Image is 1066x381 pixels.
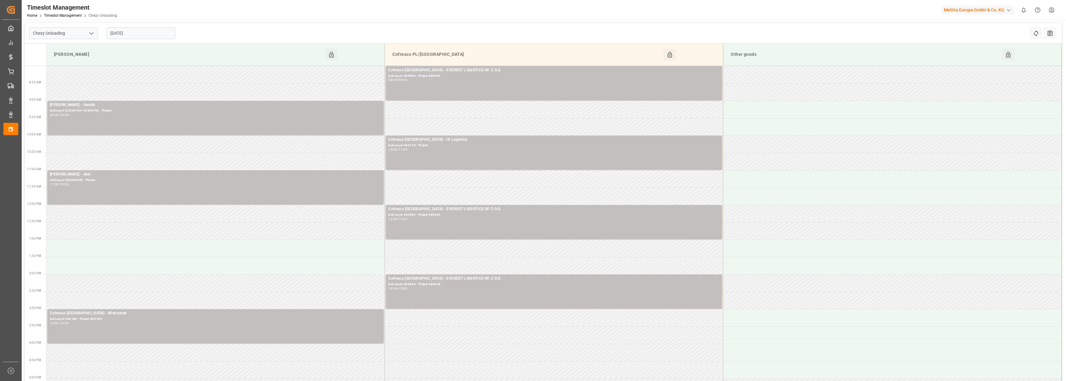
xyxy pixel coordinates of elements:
div: - [59,322,60,325]
div: 16:00 [60,322,69,325]
span: 11:30 AM [27,185,41,188]
span: 1:00 PM [29,237,41,240]
span: 4:30 PM [29,358,41,362]
div: 14:00 [388,287,397,290]
div: - [59,113,60,116]
div: 15:00 [50,322,59,325]
div: 11:00 [398,148,407,151]
button: Help Center [1031,3,1045,17]
div: Delivery#:489966 - Plate#:489966 [388,73,720,79]
div: - [397,287,398,290]
div: 10:00 [60,113,69,116]
div: Cofresco [GEOGRAPHIC_DATA] - EVEREST LOGISTICS SP. Z O.O. [388,206,720,212]
div: Cofresco [GEOGRAPHIC_DATA] - ID Logistics [388,137,720,143]
div: [PERSON_NAME] - Geodis [50,102,381,108]
span: 9:00 AM [29,98,41,101]
span: 4:00 PM [29,341,41,344]
div: 09:00 [50,113,59,116]
span: 10:00 AM [27,133,41,136]
span: 12:30 PM [27,219,41,223]
div: 10:00 [388,148,397,151]
a: Timeslot Management [44,13,82,18]
input: Type to search/select [29,27,98,39]
span: 3:00 PM [29,306,41,310]
button: show 0 new notifications [1017,3,1031,17]
div: 12:00 [388,218,397,220]
div: Other goods [728,49,1002,60]
span: 10:30 AM [27,150,41,153]
div: Delivery#:490118 - Plate#: [388,143,720,148]
div: [PERSON_NAME] - skat [50,171,381,178]
div: Cofresco [GEOGRAPHIC_DATA] - Mielczarek [50,310,381,317]
button: Melitta Europa GmbH & Co. KG [941,4,1017,16]
div: - [397,148,398,151]
span: 12:00 PM [27,202,41,206]
div: Delivery#:489648 - Plate#:489648 [388,282,720,287]
span: 9:30 AM [29,115,41,119]
div: - [397,78,398,81]
div: 09:00 [398,78,407,81]
div: Timeslot Management [27,3,117,12]
div: [PERSON_NAME] [51,49,325,60]
span: 1:30 PM [29,254,41,258]
div: Delivery#:489180 - Plate#:489180 [50,317,381,322]
div: Cofresco [GEOGRAPHIC_DATA] - EVEREST LOGISTICS SP. Z O.O. [388,67,720,73]
span: 11:00 AM [27,167,41,171]
div: - [397,218,398,220]
div: - [59,183,60,186]
div: Delivery#:92564754+ 92564755 - Plate#: [50,108,381,113]
span: 2:30 PM [29,289,41,292]
div: Cofresco PL/[GEOGRAPHIC_DATA] [390,49,663,60]
div: 08:00 [388,78,397,81]
div: 12:00 [60,183,69,186]
div: 11:00 [50,183,59,186]
span: 3:30 PM [29,324,41,327]
div: Melitta Europa GmbH & Co. KG [941,6,1014,15]
div: Delivery#:400053645 - Plate#: [50,178,381,183]
input: DD-MM-YYYY [107,27,175,39]
span: 5:00 PM [29,376,41,379]
div: Cofresco [GEOGRAPHIC_DATA] - EVEREST LOGISTICS SP. Z O.O. [388,276,720,282]
div: 13:00 [398,218,407,220]
div: 15:00 [398,287,407,290]
button: open menu [86,29,96,38]
span: 8:30 AM [29,81,41,84]
div: Delivery#:489583 - Plate#:489583 [388,212,720,218]
a: Home [27,13,37,18]
span: 2:00 PM [29,272,41,275]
